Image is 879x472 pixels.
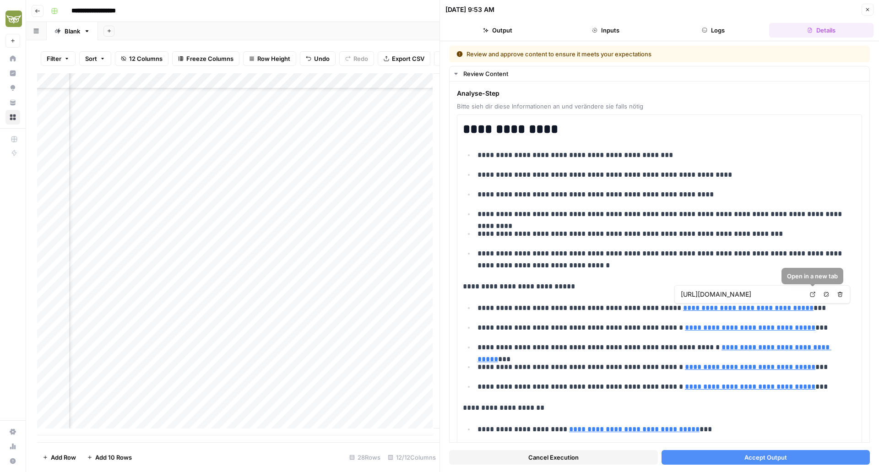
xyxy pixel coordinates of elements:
[300,51,336,66] button: Undo
[450,66,869,81] button: Review Content
[456,49,757,59] div: Review and approve content to ensure it meets your expectations
[5,95,20,110] a: Your Data
[257,54,290,63] span: Row Height
[5,424,20,439] a: Settings
[79,51,111,66] button: Sort
[172,51,239,66] button: Freeze Columns
[445,5,494,14] div: [DATE] 9:53 AM
[5,110,20,125] a: Browse
[51,453,76,462] span: Add Row
[457,89,862,98] span: Analyse-Step
[5,11,22,27] img: Evergreen Media Logo
[186,54,233,63] span: Freeze Columns
[5,66,20,81] a: Insights
[346,450,384,465] div: 28 Rows
[392,54,424,63] span: Export CSV
[662,23,766,38] button: Logs
[41,51,76,66] button: Filter
[5,81,20,95] a: Opportunities
[243,51,296,66] button: Row Height
[353,54,368,63] span: Redo
[65,27,80,36] div: Blank
[378,51,430,66] button: Export CSV
[553,23,658,38] button: Inputs
[384,450,439,465] div: 12/12 Columns
[5,7,20,30] button: Workspace: Evergreen Media
[5,454,20,468] button: Help + Support
[129,54,163,63] span: 12 Columns
[769,23,874,38] button: Details
[95,453,132,462] span: Add 10 Rows
[37,450,81,465] button: Add Row
[5,439,20,454] a: Usage
[314,54,330,63] span: Undo
[81,450,137,465] button: Add 10 Rows
[744,453,787,462] span: Accept Output
[339,51,374,66] button: Redo
[115,51,168,66] button: 12 Columns
[5,51,20,66] a: Home
[85,54,97,63] span: Sort
[47,22,98,40] a: Blank
[463,69,864,78] div: Review Content
[457,102,862,111] span: Bitte sieh dir diese Informationen an und verändere sie falls nötig
[47,54,61,63] span: Filter
[445,23,550,38] button: Output
[449,450,658,465] button: Cancel Execution
[662,450,870,465] button: Accept Output
[528,453,579,462] span: Cancel Execution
